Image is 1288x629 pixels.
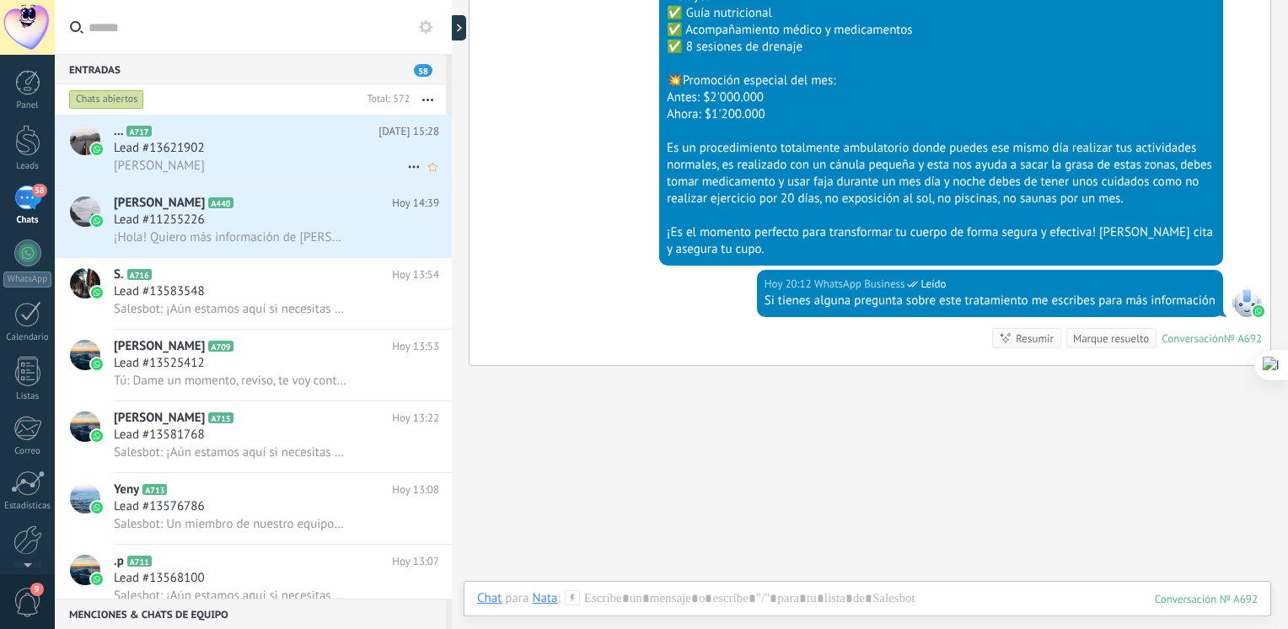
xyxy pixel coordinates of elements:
span: Lead #13621902 [114,140,205,157]
div: ✅ Guía nutricional [667,5,1216,22]
span: [DATE] 15:28 [378,123,439,140]
span: Lead #11255226 [114,212,205,228]
a: avatariconS.A716Hoy 13:54Lead #13583548Salesbot: ¡Aún estamos aquí si necesitas algo! 🌟 [55,258,452,329]
div: Listas [3,391,52,402]
span: para [505,590,529,607]
span: A709 [208,341,233,352]
a: avataricon...A717[DATE] 15:28Lead #13621902[PERSON_NAME] [55,115,452,185]
span: A711 [127,556,152,567]
div: Es un procedimiento totalmente ambulatorio donde puedes ese mismo día realizar tus actividades no... [667,140,1216,207]
div: ¡Es el momento perfecto para transformar tu cuerpo de forma segura y efectiva! [PERSON_NAME] cita... [667,224,1216,258]
img: icon [91,573,103,585]
img: icon [91,143,103,155]
div: № A692 [1224,331,1262,346]
span: .p [114,553,124,570]
span: Salesbot: ¡Aún estamos aquí si necesitas algo! 🌟 [114,444,346,460]
span: 58 [32,184,46,197]
span: [PERSON_NAME] [114,158,205,174]
span: [PERSON_NAME] [114,195,205,212]
span: Lead #13581768 [114,427,205,444]
span: Lead #13576786 [114,498,205,515]
div: Leads [3,161,52,172]
span: WhatsApp Business [1232,287,1262,317]
div: 692 [1155,592,1258,606]
span: Salesbot: Un miembro de nuestro equipo está llegando. 🤝 Mientras esperas, cuéntanos cómo podemos ... [114,516,346,532]
a: avataricon.pA711Hoy 13:07Lead #13568100Salesbot: ¡Aún estamos aquí si necesitas algo! 🌟 [55,545,452,616]
div: WhatsApp [3,271,51,288]
div: Nata [532,590,557,605]
span: 58 [414,64,432,77]
span: Hoy 14:39 [392,195,439,212]
div: Total: 572 [360,91,410,108]
span: S. [114,266,124,283]
span: [PERSON_NAME] [114,410,205,427]
div: Chats abiertos [69,89,144,110]
div: ✅ 8 sesiones de drenaje [667,39,1216,56]
div: Estadísticas [3,501,52,512]
div: Si tienes alguna pregunta sobre este tratamiento me escribes para más información [765,293,1216,309]
span: A713 [142,484,167,495]
span: Leído [920,276,946,293]
span: Hoy 13:08 [392,481,439,498]
div: Panel [3,100,52,111]
div: 💥Promoción especial del mes: [667,73,1216,89]
span: A716 [127,269,152,280]
img: icon [91,502,103,513]
span: ... [114,123,123,140]
div: Hoy 20:12 [765,276,814,293]
span: Yeny [114,481,139,498]
div: Chats [3,215,52,226]
div: Ahora: $1'200.000 [667,106,1216,123]
span: Hoy 13:07 [392,553,439,570]
a: avataricon[PERSON_NAME]A715Hoy 13:22Lead #13581768Salesbot: ¡Aún estamos aquí si necesitas algo! 🌟 [55,401,452,472]
span: Lead #13525412 [114,355,205,372]
img: icon [91,358,103,370]
span: [PERSON_NAME] [114,338,205,355]
a: avatariconYenyA713Hoy 13:08Lead #13576786Salesbot: Un miembro de nuestro equipo está llegando. 🤝 ... [55,473,452,544]
span: ¡Hola! Quiero más información de [PERSON_NAME]. [114,229,346,245]
div: Menciones & Chats de equipo [55,599,446,629]
img: icon [91,287,103,298]
span: : [558,590,561,607]
div: Conversación [1162,331,1224,346]
div: ✅ Acompañamiento médico y medicamentos [667,22,1216,39]
div: Calendario [3,332,52,343]
span: Hoy 13:54 [392,266,439,283]
img: icon [91,430,103,442]
div: Entradas [55,54,446,84]
span: A715 [208,412,233,423]
span: A440 [208,197,233,208]
span: Hoy 13:53 [392,338,439,355]
a: avataricon[PERSON_NAME]A440Hoy 14:39Lead #11255226¡Hola! Quiero más información de [PERSON_NAME]. [55,186,452,257]
span: Hoy 13:22 [392,410,439,427]
span: Lead #13583548 [114,283,205,300]
span: Tú: Dame un momento, reviso, te voy contando, claro que sí. [114,373,346,389]
div: Resumir [1016,331,1054,347]
img: icon [91,215,103,227]
span: Lead #13568100 [114,570,205,587]
div: Correo [3,446,52,457]
div: Marque resuelto [1073,331,1149,347]
span: A717 [126,126,151,137]
span: Salesbot: ¡Aún estamos aquí si necesitas algo! 🌟 [114,301,346,317]
a: avataricon[PERSON_NAME]A709Hoy 13:53Lead #13525412Tú: Dame un momento, reviso, te voy contando, c... [55,330,452,401]
div: Mostrar [449,15,466,40]
span: 9 [30,583,44,596]
img: waba.svg [1253,305,1264,317]
div: Antes: $2'000.000 [667,89,1216,106]
span: WhatsApp Business [814,276,905,293]
span: Salesbot: ¡Aún estamos aquí si necesitas algo! 🌟 [114,588,346,604]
